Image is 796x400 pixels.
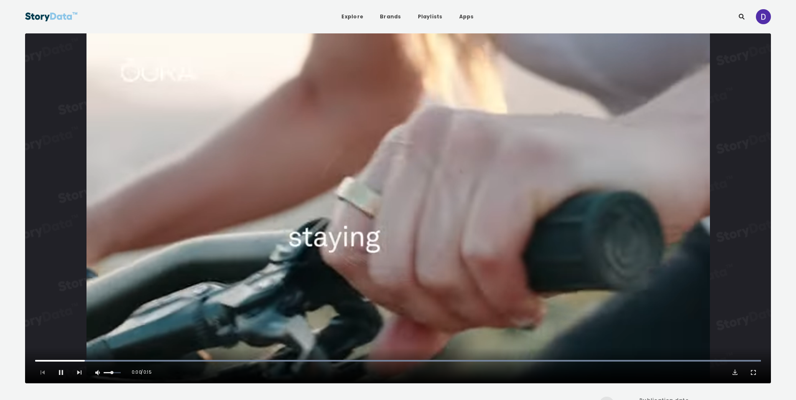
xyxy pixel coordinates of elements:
[132,366,142,379] span: 0:00
[57,368,65,377] button: Pause
[25,9,78,24] img: StoryData Logo
[756,9,771,24] img: ACg8ocKzwPDiA-G5ZA1Mflw8LOlJAqwuiocHy5HQ8yAWPW50gy9RiA=s96-c
[373,9,407,24] a: Brands
[731,368,739,377] button: Download
[75,368,84,377] button: Next Asset
[35,360,761,362] div: Progress Bar
[104,372,121,373] div: Volume Level
[335,9,370,24] a: Explore
[25,33,771,383] div: Video Player
[94,368,102,377] button: Mute
[411,9,449,24] a: Playlists
[143,366,152,379] span: 0:15
[749,368,758,377] button: Fullscreen
[453,9,481,24] a: Apps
